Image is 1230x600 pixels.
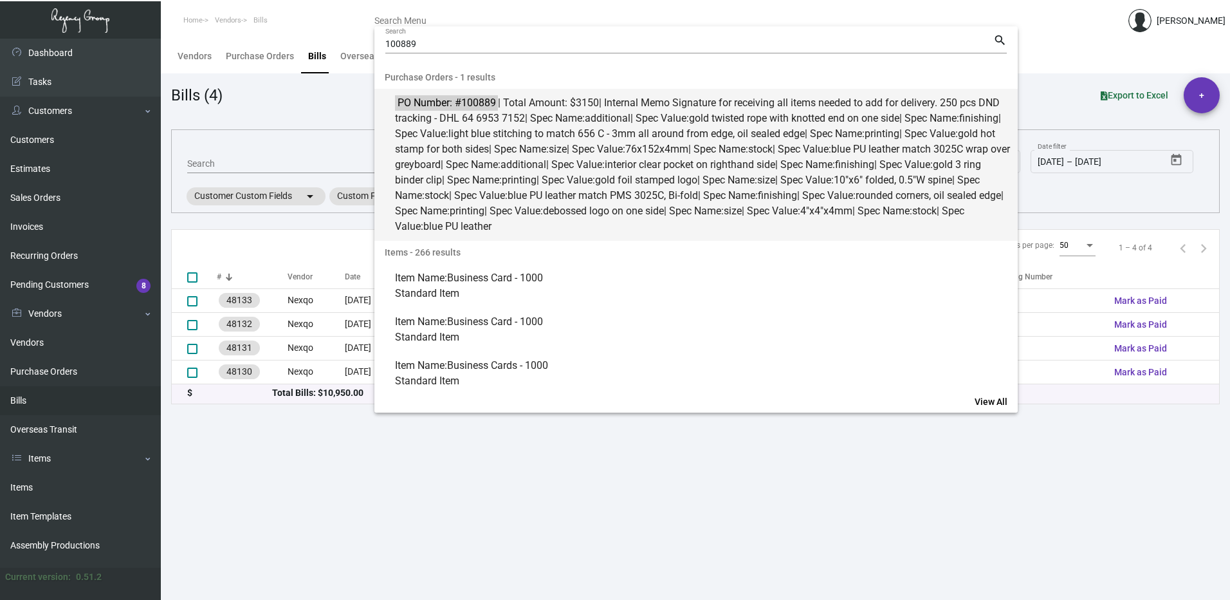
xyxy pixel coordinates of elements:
span: Item Name: [395,358,1011,389]
span: Business Cards - 1000 [447,359,548,371]
div: Current version: [5,570,71,584]
span: blue PU leather match PMS 3025C, Bi-fold [508,189,698,202]
mark: PO Number: #100889 [395,95,497,111]
span: printing [450,205,484,217]
span: | Total Amount: $3150 | Internal Memo Signature for receiving all items needed to add for deliver... [395,95,1011,234]
span: stock [912,205,937,217]
div: Standard Item [395,373,1011,389]
div: Standard Item [395,286,1011,301]
span: Business Card - 1000 [447,315,543,328]
span: stock [748,143,773,155]
span: finishing [758,189,797,202]
span: debossed logo on one side [543,205,664,217]
mat-icon: search [993,33,1007,48]
span: Items - 266 results [374,241,1018,264]
span: size [757,174,775,186]
span: finishing [835,158,874,171]
span: gold twisted rope with knotted end on one side [689,112,899,124]
span: 4"x4"x4mm [800,205,852,217]
span: rounded corners, oil sealed edge [856,189,1001,202]
span: additional [585,112,630,124]
span: Purchase Orders - 1 results [374,66,1018,89]
span: light blue stitching to match 656 C - 3mm all around from edge, oil sealed edge [448,127,805,140]
span: size [724,205,742,217]
span: finishing [959,112,998,124]
span: Business Card - 1000 [447,272,543,284]
span: stock [425,189,449,202]
span: size [549,143,567,155]
span: blue PU leather [423,220,491,232]
span: Item Name: [395,314,1011,345]
span: interior clear pocket on righthand side [605,158,775,171]
span: 10"x6" folded, 0.5"W spine [834,174,952,186]
span: printing [502,174,537,186]
span: 76x152x4mm [625,143,688,155]
div: Standard Item [395,330,1011,345]
span: View All [975,397,1007,407]
span: additional [500,158,546,171]
span: printing [865,127,899,140]
div: 0.51.2 [76,570,102,584]
span: Item Name: [395,270,1011,301]
span: gold foil stamped logo [595,174,697,186]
